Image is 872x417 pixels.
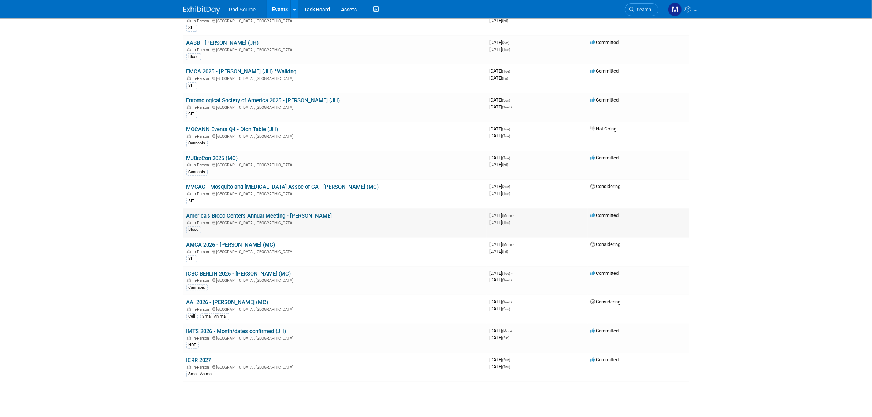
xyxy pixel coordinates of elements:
[186,104,484,110] div: [GEOGRAPHIC_DATA], [GEOGRAPHIC_DATA]
[490,162,508,167] span: [DATE]
[502,250,508,254] span: (Fri)
[186,53,201,60] div: Blood
[193,250,212,254] span: In-Person
[186,328,286,335] a: IMTS 2026 - Month/dates confirmed (JH)
[490,155,513,160] span: [DATE]
[512,68,513,74] span: -
[183,6,220,14] img: ExhibitDay
[502,278,512,282] span: (Wed)
[187,221,191,224] img: In-Person Event
[502,329,512,333] span: (Mon)
[591,126,617,132] span: Not Going
[186,47,484,52] div: [GEOGRAPHIC_DATA], [GEOGRAPHIC_DATA]
[186,299,268,306] a: AAI 2026 - [PERSON_NAME] (MC)
[512,357,513,362] span: -
[200,313,229,320] div: Small Animal
[591,68,619,74] span: Committed
[193,105,212,110] span: In-Person
[186,226,201,233] div: Blood
[502,69,511,73] span: (Tue)
[490,133,511,139] span: [DATE]
[187,163,191,166] img: In-Person Event
[490,126,513,132] span: [DATE]
[193,76,212,81] span: In-Person
[502,221,511,225] span: (Thu)
[193,307,212,312] span: In-Person
[187,336,191,340] img: In-Person Event
[186,357,211,364] a: ICRR 2027
[502,163,508,167] span: (Fri)
[186,140,208,147] div: Cannabis
[625,3,658,16] a: Search
[502,243,512,247] span: (Mon)
[186,18,484,23] div: [GEOGRAPHIC_DATA], [GEOGRAPHIC_DATA]
[187,76,191,80] img: In-Person Event
[193,134,212,139] span: In-Person
[186,155,238,162] a: MJBizCon 2025 (MC)
[186,284,208,291] div: Cannabis
[186,97,340,104] a: Entomological Society of America 2025 - [PERSON_NAME] (JH)
[187,192,191,195] img: In-Person Event
[502,134,511,138] span: (Tue)
[591,299,621,305] span: Considering
[490,184,513,189] span: [DATE]
[490,328,514,333] span: [DATE]
[512,155,513,160] span: -
[490,40,512,45] span: [DATE]
[186,364,484,370] div: [GEOGRAPHIC_DATA], [GEOGRAPHIC_DATA]
[490,213,514,218] span: [DATE]
[187,19,191,22] img: In-Person Event
[186,126,278,133] a: MOCANN Events Q4 - Dion Table (JH)
[186,68,297,75] a: FMCA 2025 - [PERSON_NAME] (JH) *Walking
[186,162,484,167] div: [GEOGRAPHIC_DATA], [GEOGRAPHIC_DATA]
[187,307,191,311] img: In-Person Event
[186,371,215,377] div: Small Animal
[512,126,513,132] span: -
[193,221,212,225] span: In-Person
[512,270,513,276] span: -
[502,98,511,102] span: (Sun)
[186,248,484,254] div: [GEOGRAPHIC_DATA], [GEOGRAPHIC_DATA]
[502,307,511,311] span: (Sun)
[186,111,197,118] div: SIT
[490,191,511,196] span: [DATE]
[186,169,208,176] div: Cannabis
[591,357,619,362] span: Committed
[186,335,484,341] div: [GEOGRAPHIC_DATA], [GEOGRAPHIC_DATA]
[502,76,508,80] span: (Fri)
[513,328,514,333] span: -
[187,278,191,282] img: In-Person Event
[229,7,256,12] span: Rad Source
[502,300,512,304] span: (Wed)
[502,214,512,218] span: (Mon)
[186,75,484,81] div: [GEOGRAPHIC_DATA], [GEOGRAPHIC_DATA]
[490,277,512,283] span: [DATE]
[186,255,197,262] div: SIT
[511,40,512,45] span: -
[591,184,621,189] span: Considering
[502,192,511,196] span: (Tue)
[186,277,484,283] div: [GEOGRAPHIC_DATA], [GEOGRAPHIC_DATA]
[490,248,508,254] span: [DATE]
[512,184,513,189] span: -
[187,365,191,369] img: In-Person Event
[490,219,511,225] span: [DATE]
[193,19,212,23] span: In-Person
[186,133,484,139] div: [GEOGRAPHIC_DATA], [GEOGRAPHIC_DATA]
[490,270,513,276] span: [DATE]
[193,48,212,52] span: In-Person
[591,328,619,333] span: Committed
[490,75,508,81] span: [DATE]
[490,364,511,369] span: [DATE]
[591,40,619,45] span: Committed
[591,97,619,103] span: Committed
[186,270,291,277] a: ICBC BERLIN 2026 - [PERSON_NAME] (MC)
[186,82,197,89] div: SIT
[186,25,197,31] div: SIT
[490,68,513,74] span: [DATE]
[635,7,652,12] span: Search
[187,48,191,51] img: In-Person Event
[502,185,511,189] span: (Sun)
[490,241,514,247] span: [DATE]
[490,47,511,52] span: [DATE]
